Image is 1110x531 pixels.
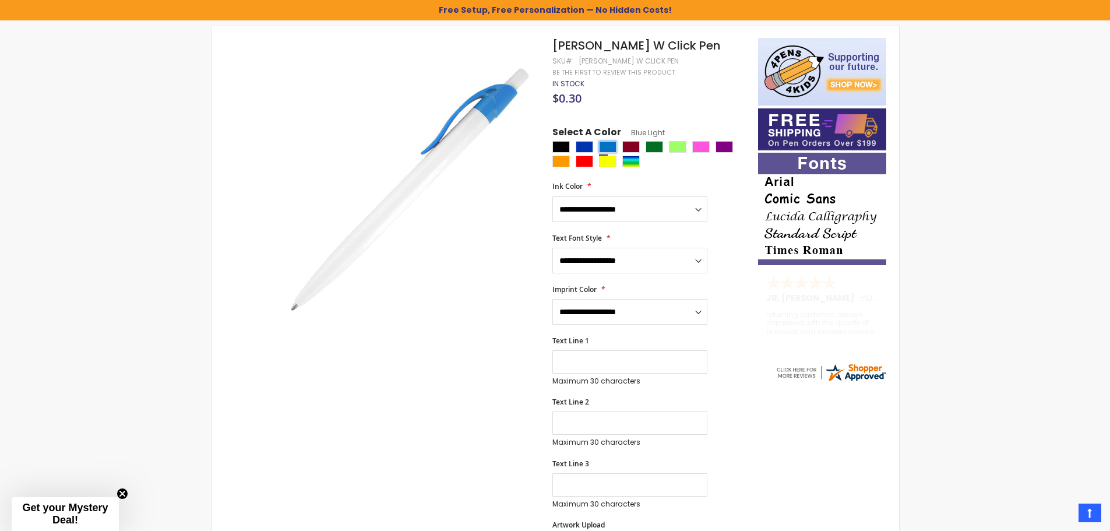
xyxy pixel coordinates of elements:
[646,141,663,153] div: Green
[12,497,119,531] div: Get your Mystery Deal!Close teaser
[621,128,665,138] span: Blue Light
[552,459,589,469] span: Text Line 3
[552,438,707,447] p: Maximum 30 characters
[552,397,589,407] span: Text Line 2
[552,284,597,294] span: Imprint Color
[117,488,128,500] button: Close teaser
[271,55,537,321] img: preston-w-lt-blue_1.jpg
[552,156,570,167] div: Orange
[758,38,886,106] img: 4pens 4 kids
[692,141,710,153] div: Pink
[552,90,582,106] span: $0.30
[599,156,616,167] div: Yellow
[552,126,621,142] span: Select A Color
[622,141,640,153] div: Burgundy
[552,79,584,89] span: In stock
[863,292,878,304] span: NJ
[599,141,616,153] div: Blue Light
[552,37,720,54] span: [PERSON_NAME] W Click Pen
[552,500,707,509] p: Maximum 30 characters
[552,79,584,89] div: Availability
[552,181,583,191] span: Ink Color
[669,141,686,153] div: Green Light
[552,56,574,66] strong: SKU
[775,375,887,385] a: 4pens.com certificate URL
[552,377,707,386] p: Maximum 30 characters
[622,156,640,167] div: Assorted
[1014,500,1110,531] iframe: Google Customer Reviews
[552,68,675,77] a: Be the first to review this product
[858,292,960,304] span: - ,
[766,292,858,304] span: JB, [PERSON_NAME]
[552,233,602,243] span: Text Font Style
[22,502,108,526] span: Get your Mystery Deal!
[758,108,886,150] img: Free shipping on orders over $199
[552,336,589,346] span: Text Line 1
[758,153,886,265] img: font-personalization-examples
[552,141,570,153] div: Black
[579,57,679,66] div: [PERSON_NAME] W Click Pen
[775,362,887,383] img: 4pens.com widget logo
[552,520,605,530] span: Artwork Upload
[766,311,879,336] div: returning customer, always impressed with the quality of products and excelent service, will retu...
[576,156,593,167] div: Red
[716,141,733,153] div: Purple
[576,141,593,153] div: Blue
